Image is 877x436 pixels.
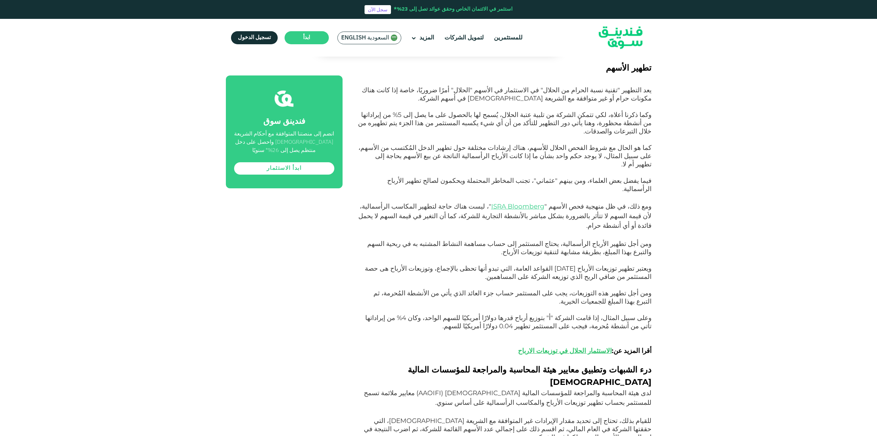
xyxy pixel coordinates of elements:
span: تطهير الأسهم [606,63,651,73]
span: لدى هيئة المحاسبة والمراجعة للمؤسسات المالية [DEMOGRAPHIC_DATA] ( [441,389,651,397]
span: يعد التطهير "تقنية نسبة الحرام من الحلال" في الاستثمار في الأسهم "الحلال" أمرًا ضروريًا، خاصة إذا... [362,86,651,102]
a: الاستثمار الحلال في توزيعات الارباح [518,347,612,355]
span: كما هو الحال مع شروط الفحص الحلال للأسهم، هناك إرشادات مختلفة حول تطهير الدخل المُكتسب من الأسهم،... [358,144,651,168]
span: فندينق سوق [263,118,305,126]
a: ابدأ الاستثمار [234,162,334,175]
a: ISRA Bloomberg [491,202,544,210]
span: وكما ذكرنا أعلاه، لكي تتمكن الشركة من تلبية عتبة الحلال، يُسمح لها بالحصول على ما يصل إلى 5% من إ... [358,111,651,135]
img: Logo [587,21,654,55]
span: وعلى سبيل المثال، إذا قامت الشركة "أ" بتوزيع أرباح قدرها دولارًا أمريكيًا للسهم الواحد، وكان 4% م... [365,314,651,330]
span: ومن أجل تطهير هذه التوزيعات، يجب على المستثمر حساب جزء العائد الذي يأتي من الأنشطة المُحرمة، ثم ا... [373,289,651,305]
span: فيما يفضل بعض العلماء، ومن بينهم "عثماني"، تجنب المخاطر المحتملة ويحكمون لصالح تطهير الأرباح الرأ... [387,177,651,193]
span: : [612,347,613,355]
div: انضم إلى منصتنا المتوافقة مع أحكام الشريعة [DEMOGRAPHIC_DATA] واحصل على دخل منتظم يصل إلى 26%* سن... [234,130,334,155]
img: SA Flag [391,34,397,41]
span: تسجيل الدخول [238,35,271,40]
span: ويعتبر تطهير توزيعات الأرباح [DATE] القواعد العامة، التي تبدو أنها تحظى بالإجماع، وتوزيعات الأربا... [365,264,651,281]
span: أقرا المزيد عن [613,347,651,355]
a: لتمويل الشركات [443,32,485,44]
div: استثمر في الائتمان الخاص وحقق عوائد تصل إلى 23%* [394,5,512,13]
a: تسجيل الدخول [231,31,278,44]
span: ومع ذلك، في ظل منهجية فحص الأسهم " [544,202,651,210]
span: السعودية English [341,34,389,42]
a: للمستثمرين [492,32,524,44]
span: المزيد [419,35,434,41]
span: درء الشبهات وتطبيق معايير هيئة المحاسبة والمراجعة للمؤسسات المالية [DEMOGRAPHIC_DATA] [408,365,651,387]
span: "، ليست هناك حاجة لتطهير المكاسب الرأسمالية، لأن قيمة السهم لا تتأثر بالضرورة بشكل مباشر بالأنشطة... [358,202,651,229]
span: AAOIFI [418,389,441,397]
span: ) معايير ملائمة تسمح للمستثمر بحساب تطهير توزيعات الأرباح والمكاسب الرأسمالية على أساس سنوي. [364,389,651,406]
img: fsicon [275,89,293,108]
a: سجل الآن [365,5,391,14]
span: ابدأ [303,35,310,40]
span: ومن أجل تطهير الأرباح الرأسمالية، يحتاج المستثمر إلى حساب مساهمة النشاط المشتبه به في ربحية السهم... [367,240,651,256]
